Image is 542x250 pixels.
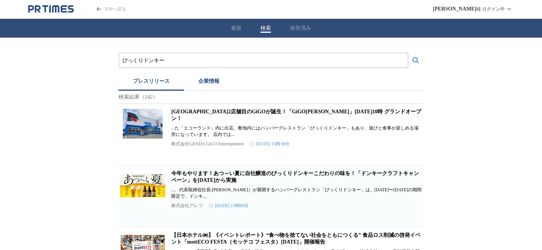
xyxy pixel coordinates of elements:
time: [DATE] 13時00分 [209,203,249,209]
p: 株式会社アレフ [171,203,203,209]
a: PR TIMESのトップページはこちら [28,5,74,14]
button: 保存済み [290,25,311,32]
input: プレスリリースおよび企業を検索する [122,56,405,65]
p: ...た「エコーランド」内に出店。敷地内にはハンバーグレストラン「びっくりドンキー」もあり、遊びと食事が楽しめる場所になっています。 店内では... [171,125,422,138]
p: 株式会社GENDA GiGO Entertainment [171,141,244,147]
a: PR TIMESのトップページはこちら [85,6,126,12]
a: [GEOGRAPHIC_DATA]2店舗目のGiGOが誕生！「GiGO[PERSON_NAME]」[DATE]10時 グランドオープン！ [171,109,421,121]
button: 検索 [260,25,271,32]
img: 今年もやります！あつ～い夏に自社醸造のびっくりドンキーこだわりの味を！「ドンキークラフトキャンペーン」を7月16日（水）から実施 [120,170,165,200]
button: 最新 [231,25,242,32]
a: 【日本ホテル㈱】《イベントレポート》“食べ物を捨てない社会をともにつくる” 食品ロス削減の啓発イベント「mottECO FESTA（モッテコ フェスタ）[DATE]」開催報告 [171,232,420,245]
p: ...、代表取締役社長:[PERSON_NAME]）が展開するハンバーグレストラン「びっくりドンキー」は、[DATE]〜[DATE]の期間限定で、ドンキ... [171,187,422,200]
button: 検索する [408,53,423,68]
button: 企業情報 [184,74,234,91]
p: 検索結果（242） [119,91,423,104]
time: [DATE] 15時30分 [250,141,290,147]
span: [PERSON_NAME] [433,6,477,12]
img: 岩手県2店舗目のGiGOが誕生！「GiGO一関」2025年7月23日(水)10時 グランドオープン！ [120,108,165,139]
a: 今年もやります！あつ～い夏に自社醸造のびっくりドンキーこだわりの味を！「ドンキークラフトキャンペーン」を[DATE]から実施 [171,171,419,183]
button: プレスリリース [119,74,184,91]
